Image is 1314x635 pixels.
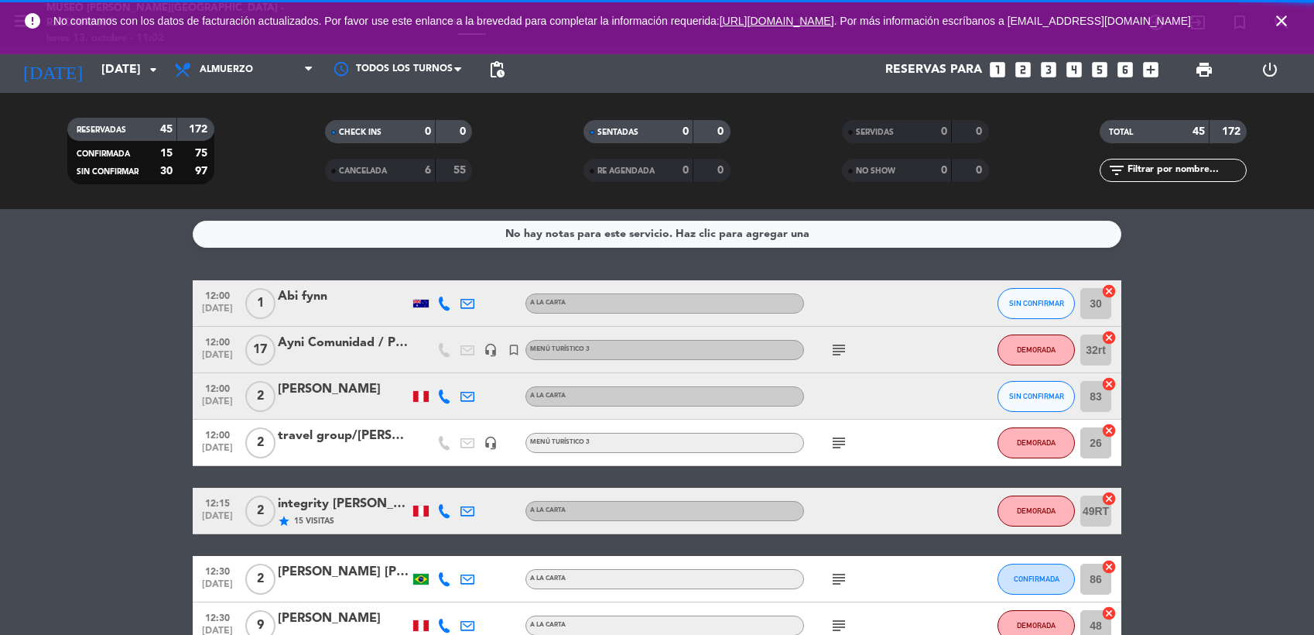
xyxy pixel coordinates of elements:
i: arrow_drop_down [144,60,163,79]
input: Filtrar por nombre... [1126,162,1246,179]
i: headset_mic [484,436,498,450]
span: A la Carta [530,507,566,513]
i: power_settings_new [1261,60,1279,79]
i: cancel [1101,376,1117,392]
strong: 0 [976,165,985,176]
span: 2 [245,381,275,412]
div: [PERSON_NAME] [PERSON_NAME] [278,562,409,582]
button: CONFIRMADA [997,564,1075,595]
span: A la Carta [530,300,566,306]
span: No contamos con los datos de facturación actualizados. Por favor use este enlance a la brevedad p... [53,15,1191,27]
span: 12:15 [198,493,237,511]
i: looks_two [1013,60,1033,80]
span: Menú turístico 3 [530,439,590,445]
span: TOTAL [1109,129,1133,136]
span: CONFIRMADA [1014,575,1059,583]
i: [DATE] [12,53,94,87]
span: CHECK INS [339,129,382,136]
a: [URL][DOMAIN_NAME] [720,15,834,27]
div: travel group/[PERSON_NAME] X 2 [278,426,409,446]
div: [PERSON_NAME] [278,379,409,400]
strong: 0 [683,126,689,137]
i: star [278,515,290,527]
div: Abi fynn [278,287,409,307]
strong: 55 [453,165,469,176]
strong: 0 [683,165,689,176]
i: headset_mic [484,343,498,357]
strong: 0 [941,165,947,176]
strong: 97 [195,166,210,177]
button: DEMORADA [997,335,1075,366]
div: Ayni Comunidad / Pacha travel [278,333,409,353]
i: turned_in_not [507,343,521,357]
span: DEMORADA [1017,345,1056,354]
strong: 0 [976,126,985,137]
span: NO SHOW [856,167,895,175]
span: 2 [245,564,275,595]
span: CANCELADA [339,167,387,175]
span: A la Carta [530,575,566,582]
button: SIN CONFIRMAR [997,288,1075,319]
i: cancel [1101,491,1117,506]
span: RESERVADAS [77,126,126,134]
strong: 45 [160,124,173,135]
span: SENTADAS [597,129,638,136]
button: DEMORADA [997,496,1075,527]
i: add_box [1141,60,1161,80]
span: [DATE] [198,396,237,414]
span: A la Carta [530,393,566,399]
strong: 0 [717,126,727,137]
button: DEMORADA [997,427,1075,458]
strong: 0 [460,126,469,137]
i: close [1272,12,1291,30]
span: SERVIDAS [856,129,894,136]
i: cancel [1101,283,1117,299]
span: 15 Visitas [294,515,334,527]
span: Menú turístico 3 [530,346,590,352]
span: [DATE] [198,350,237,368]
i: looks_one [987,60,1008,80]
i: filter_list [1107,161,1126,180]
a: . Por más información escríbanos a [EMAIL_ADDRESS][DOMAIN_NAME] [834,15,1191,27]
span: 12:00 [198,379,237,396]
strong: 0 [425,126,431,137]
span: 12:00 [198,332,237,350]
i: cancel [1101,423,1117,438]
strong: 15 [160,148,173,159]
span: print [1195,60,1213,79]
span: 12:00 [198,286,237,304]
span: SIN CONFIRMAR [1009,299,1064,307]
span: [DATE] [198,304,237,321]
span: pending_actions [488,60,506,79]
span: CONFIRMADA [77,150,130,158]
i: looks_3 [1039,60,1059,80]
i: cancel [1101,559,1117,575]
span: A la Carta [530,622,566,628]
span: Almuerzo [200,64,253,75]
span: 12:30 [198,561,237,579]
span: 12:30 [198,608,237,626]
span: 2 [245,427,275,458]
strong: 0 [717,165,727,176]
span: 12:00 [198,425,237,443]
strong: 172 [1222,126,1244,137]
span: 17 [245,335,275,366]
span: RE AGENDADA [597,167,655,175]
strong: 75 [195,148,210,159]
i: looks_6 [1115,60,1135,80]
div: [PERSON_NAME] [278,609,409,629]
i: subject [830,616,848,635]
i: subject [830,570,848,589]
i: looks_4 [1064,60,1084,80]
div: integrity [PERSON_NAME] [278,494,409,514]
i: error [23,12,42,30]
div: No hay notas para este servicio. Haz clic para agregar una [505,225,809,243]
i: looks_5 [1090,60,1110,80]
i: subject [830,341,848,359]
span: [DATE] [198,511,237,529]
span: Reservas para [885,63,982,77]
i: subject [830,434,848,452]
strong: 30 [160,166,173,177]
strong: 0 [941,126,947,137]
strong: 45 [1193,126,1205,137]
